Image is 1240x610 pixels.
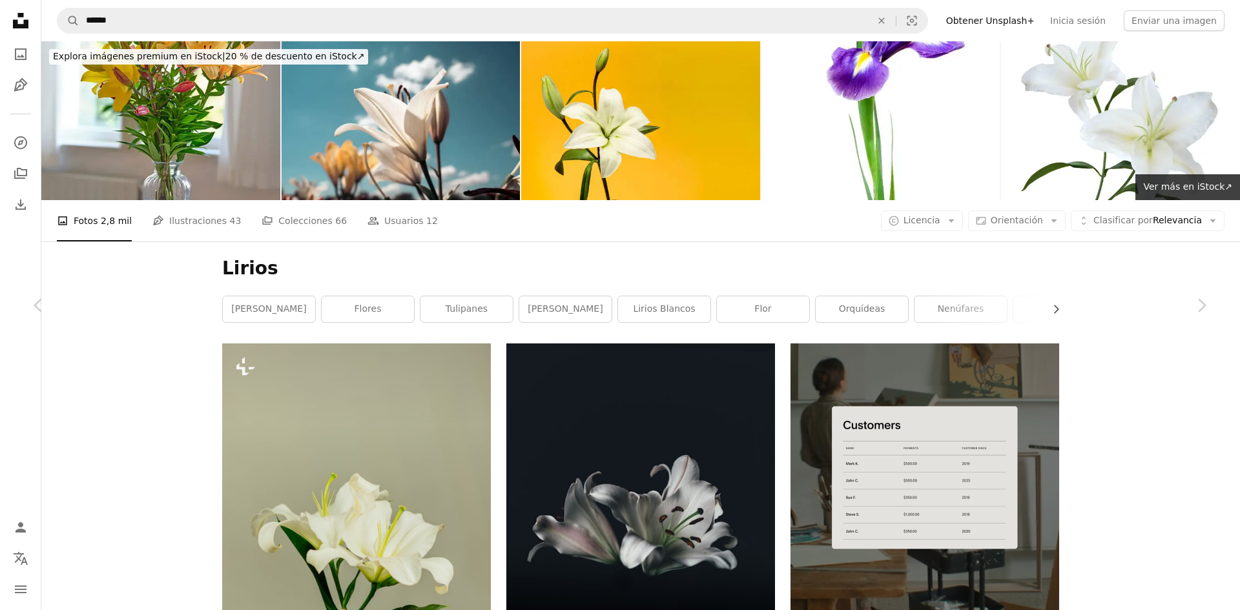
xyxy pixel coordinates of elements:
[8,41,34,67] a: Fotos
[262,200,347,241] a: Colecciones 66
[53,51,225,61] span: Explora imágenes premium en iStock |
[1143,181,1232,192] span: Ver más en iStock ↗
[49,49,368,65] div: 20 % de descuento en iStock ↗
[914,296,1007,322] a: Nenúfares
[8,130,34,156] a: Explorar
[8,72,34,98] a: Ilustraciones
[8,514,34,540] a: Iniciar sesión / Registrarse
[57,8,928,34] form: Encuentra imágenes en todo el sitio
[426,214,438,228] span: 12
[896,8,927,33] button: Búsqueda visual
[57,8,79,33] button: Buscar en Unsplash
[761,41,1000,200] img: Iris.
[717,296,809,322] a: flor
[8,192,34,218] a: Historial de descargas
[904,215,940,225] span: Licencia
[618,296,710,322] a: lirios blancos
[1162,243,1240,367] a: Siguiente
[367,200,438,241] a: Usuarios 12
[938,10,1042,31] a: Obtener Unsplash+
[222,257,1059,280] h1: Lirios
[152,200,241,241] a: Ilustraciones 43
[229,214,241,228] span: 43
[223,296,315,322] a: [PERSON_NAME]
[1042,10,1113,31] a: Inicia sesión
[8,545,34,571] button: Idioma
[282,41,521,200] img: Flor de lirio blanco en verano con aspecto vintage
[41,41,376,72] a: Explora imágenes premium en iStock|20 % de descuento en iStock↗
[1093,214,1202,227] span: Relevancia
[521,41,760,200] img: Lirio blanco sobre fondo amarillo con espacio para copiar
[335,214,347,228] span: 66
[1044,296,1059,322] button: desplazar lista a la derecha
[1124,10,1224,31] button: Enviar una imagen
[1093,215,1153,225] span: Clasificar por
[991,215,1043,225] span: Orientación
[968,210,1066,231] button: Orientación
[519,296,612,322] a: [PERSON_NAME]
[41,41,280,200] img: Vibrante ramo de lirios en un jarrón de vidrio transparente encaramado en un alféizar soleado
[881,210,963,231] button: Licencia
[1001,41,1240,200] img: White Lily flower bouquet isolated on white background
[1135,174,1240,200] a: Ver más en iStock↗
[8,161,34,187] a: Colecciones
[506,516,775,528] a: flor de lirio oriental blanco
[222,539,491,551] a: una flor blanca con hojas verdes en un jarrón
[1013,296,1106,322] a: rosas
[1071,210,1224,231] button: Clasificar porRelevancia
[322,296,414,322] a: flores
[816,296,908,322] a: Orquídeas
[420,296,513,322] a: tulipanes
[8,576,34,602] button: Menú
[867,8,896,33] button: Borrar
